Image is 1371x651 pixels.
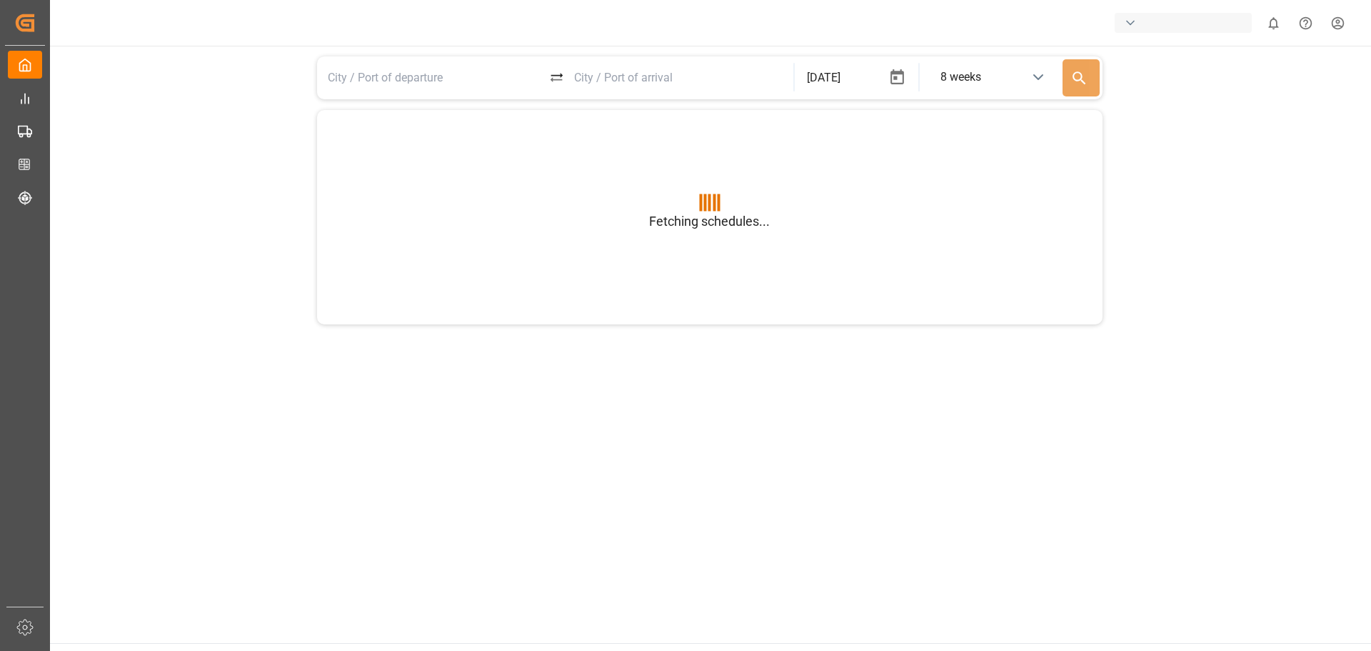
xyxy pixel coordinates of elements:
[320,59,545,95] input: City / Port of departure
[1257,7,1290,39] button: show 0 new notifications
[649,212,770,231] p: Fetching schedules...
[566,59,790,95] input: City / Port of arrival
[1063,59,1100,96] button: Search
[1290,7,1322,39] button: Help Center
[940,69,981,86] div: 8 weeks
